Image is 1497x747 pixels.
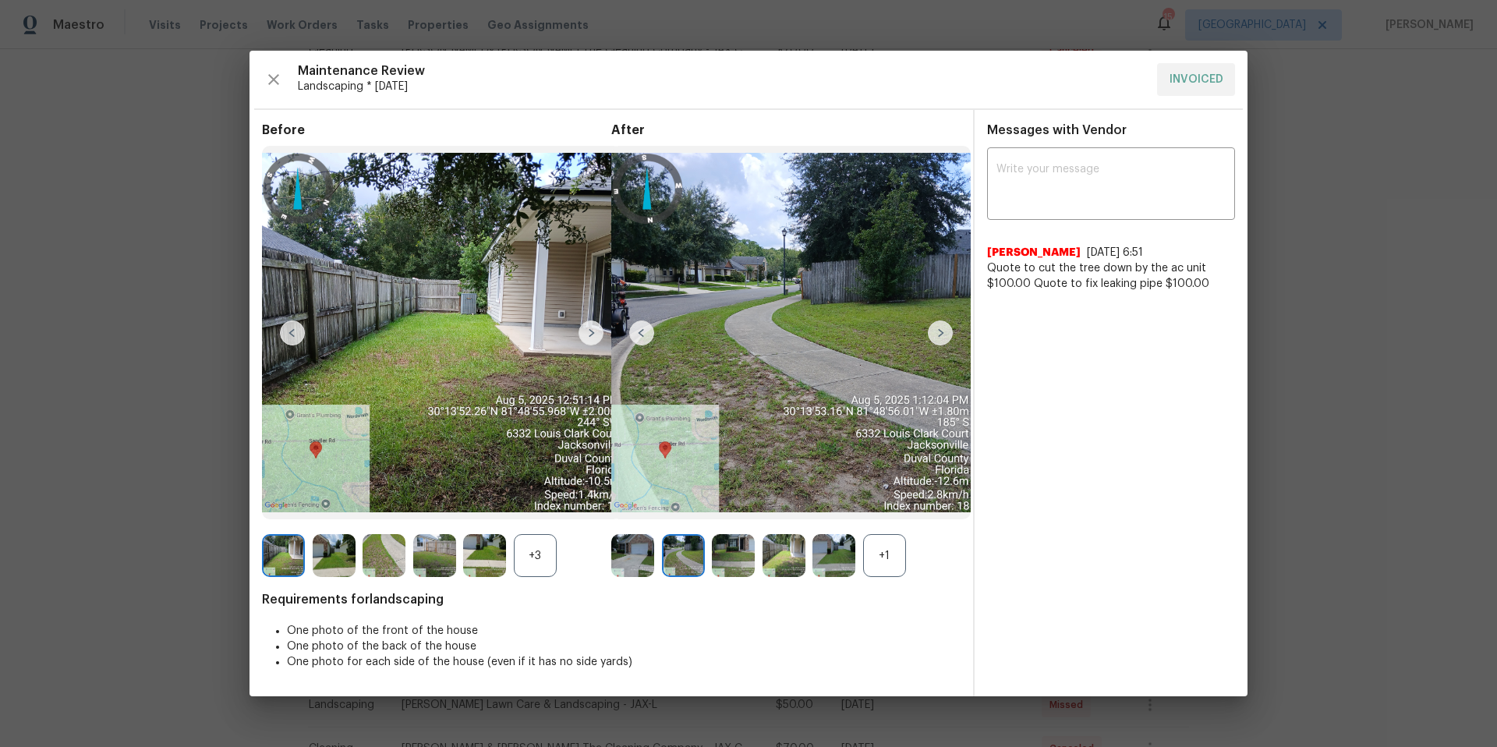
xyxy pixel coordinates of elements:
span: Quote to cut the tree down by the ac unit $100.00 Quote to fix leaking pipe $100.00 [987,260,1235,292]
img: right-chevron-button-url [928,320,953,345]
li: One photo for each side of the house (even if it has no side yards) [287,654,961,670]
span: Maintenance Review [298,63,1145,79]
span: Before [262,122,611,138]
img: right-chevron-button-url [579,320,603,345]
span: [DATE] 6:51 [1087,247,1143,258]
img: left-chevron-button-url [629,320,654,345]
li: One photo of the back of the house [287,639,961,654]
span: After [611,122,961,138]
div: +1 [863,534,906,577]
li: One photo of the front of the house [287,623,961,639]
span: Messages with Vendor [987,124,1127,136]
img: left-chevron-button-url [280,320,305,345]
div: +3 [514,534,557,577]
span: Landscaping * [DATE] [298,79,1145,94]
span: [PERSON_NAME] [987,245,1081,260]
span: Requirements for landscaping [262,592,961,607]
